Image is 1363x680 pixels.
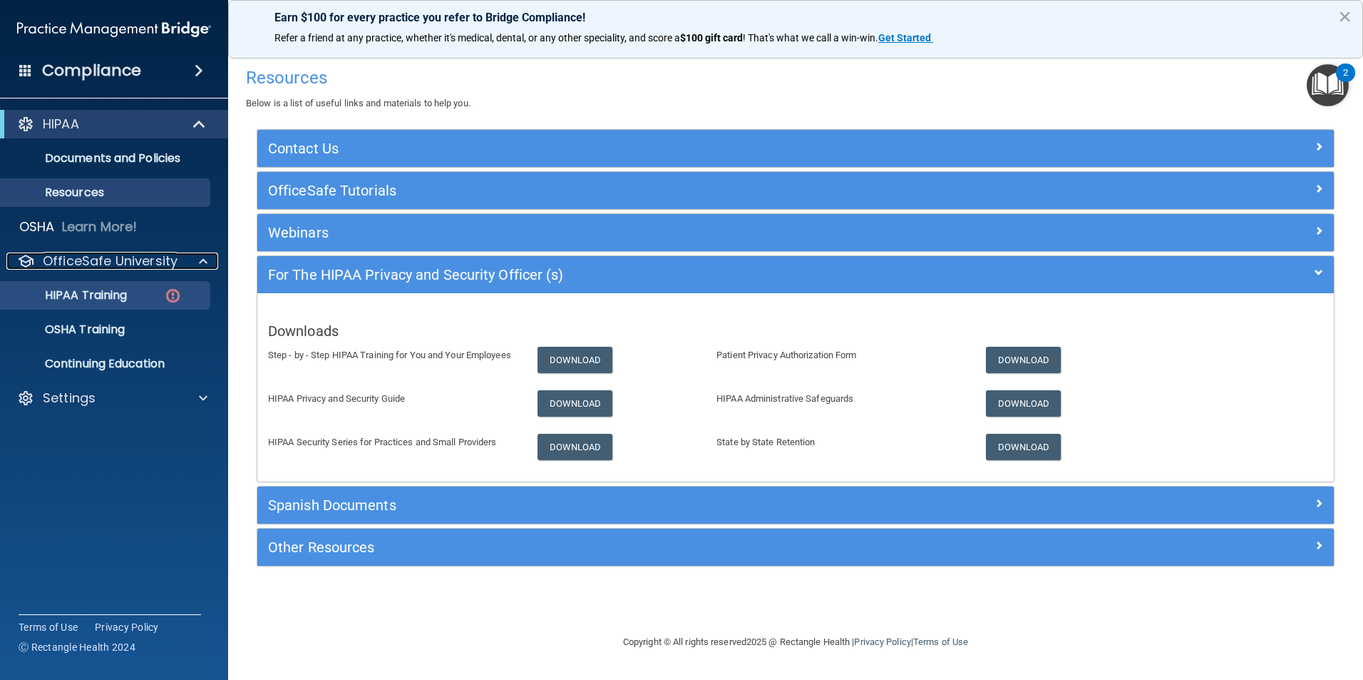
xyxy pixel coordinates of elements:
[268,263,1323,286] a: For The HIPAA Privacy and Security Officer (s)
[62,218,138,235] p: Learn More!
[43,253,178,270] p: OfficeSafe University
[268,267,1054,283] h5: For The HIPAA Privacy and Security Officer (s)
[268,347,516,364] p: Step - by - Step HIPAA Training for You and Your Employees
[1338,5,1352,28] button: Close
[274,11,1317,24] p: Earn $100 for every practice you refer to Bridge Compliance!
[538,347,613,373] a: Download
[19,620,78,634] a: Terms of Use
[716,434,965,451] p: State by State Retention
[9,323,125,337] p: OSHA Training
[680,32,743,44] strong: $100 gift card
[246,98,470,108] span: Below is a list of useful links and materials to help you.
[538,434,613,460] a: Download
[43,116,79,133] p: HIPAA
[19,218,55,235] p: OSHA
[17,15,211,44] img: PMB logo
[743,32,878,44] span: ! That's what we call a win-win.
[1307,64,1349,106] button: Open Resource Center, 2 new notifications
[716,347,965,364] p: Patient Privacy Authorization Form
[43,390,96,407] p: Settings
[878,32,933,44] a: Get Started
[17,253,207,270] a: OfficeSafe University
[246,68,1345,87] h4: Resources
[535,619,1056,665] div: Copyright © All rights reserved 2025 @ Rectangle Health | |
[268,137,1323,160] a: Contact Us
[268,221,1323,244] a: Webinars
[1343,73,1348,91] div: 2
[268,179,1323,202] a: OfficeSafe Tutorials
[268,494,1323,517] a: Spanish Documents
[268,141,1054,156] h5: Contact Us
[42,61,141,81] h4: Compliance
[268,183,1054,198] h5: OfficeSafe Tutorials
[716,390,965,407] p: HIPAA Administrative Safeguards
[268,497,1054,513] h5: Spanish Documents
[9,357,204,371] p: Continuing Education
[95,620,159,634] a: Privacy Policy
[913,636,968,647] a: Terms of Use
[17,116,207,133] a: HIPAA
[274,32,680,44] span: Refer a friend at any practice, whether it's medical, dental, or any other speciality, and score a
[164,287,182,305] img: danger-circle.6113f641.png
[268,323,1323,339] h5: Downloads
[538,390,613,417] a: Download
[17,390,207,407] a: Settings
[9,186,204,200] p: Resources
[878,32,931,44] strong: Get Started
[19,640,135,654] span: Ⓒ Rectangle Health 2024
[9,288,127,303] p: HIPAA Training
[268,390,516,407] p: HIPAA Privacy and Security Guide
[854,636,910,647] a: Privacy Policy
[9,151,204,166] p: Documents and Policies
[986,347,1061,373] a: Download
[268,434,516,451] p: HIPAA Security Series for Practices and Small Providers
[268,536,1323,559] a: Other Resources
[986,434,1061,460] a: Download
[268,225,1054,240] h5: Webinars
[268,539,1054,555] h5: Other Resources
[986,390,1061,417] a: Download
